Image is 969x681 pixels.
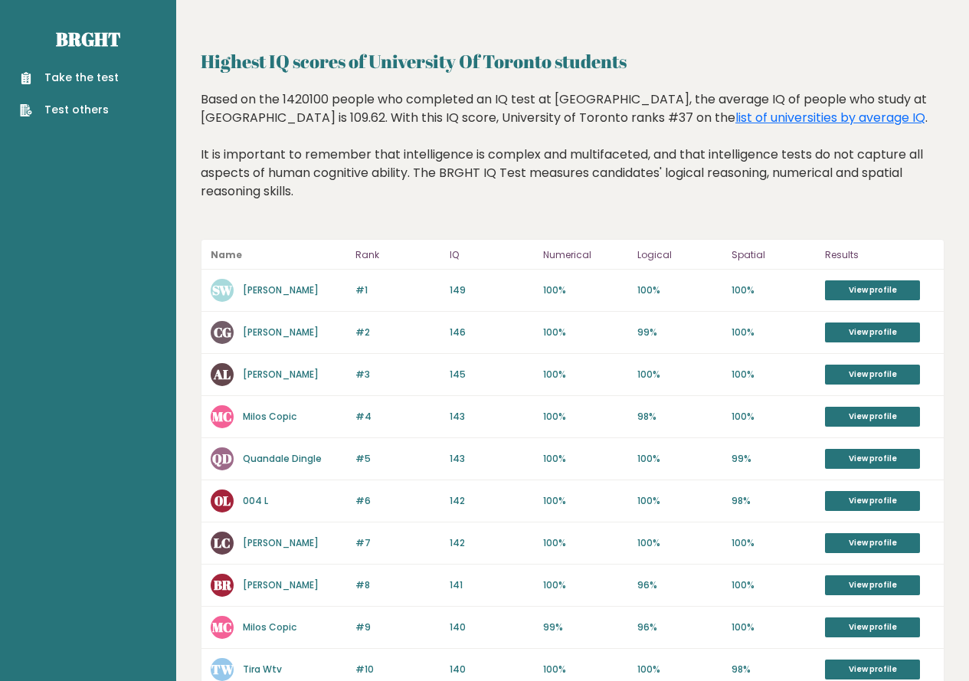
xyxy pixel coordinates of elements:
[637,246,722,264] p: Logical
[243,620,296,634] a: Milos Copic
[637,536,722,550] p: 100%
[212,450,232,467] text: QD
[214,534,231,552] text: LC
[732,368,817,381] p: 100%
[450,326,535,339] p: 146
[355,452,440,466] p: #5
[450,663,535,676] p: 140
[355,494,440,508] p: #6
[211,660,234,678] text: TW
[543,663,628,676] p: 100%
[355,620,440,634] p: #9
[201,47,944,75] h2: Highest IQ scores of University Of Toronto students
[355,663,440,676] p: #10
[212,281,233,299] text: SW
[56,27,120,51] a: Brght
[825,280,920,300] a: View profile
[637,326,722,339] p: 99%
[732,246,817,264] p: Spatial
[543,536,628,550] p: 100%
[637,452,722,466] p: 100%
[825,660,920,679] a: View profile
[355,283,440,297] p: #1
[543,410,628,424] p: 100%
[732,494,817,508] p: 98%
[243,663,282,676] a: Tira Wtv
[543,620,628,634] p: 99%
[732,326,817,339] p: 100%
[825,365,920,385] a: View profile
[543,368,628,381] p: 100%
[825,575,920,595] a: View profile
[243,578,319,591] a: [PERSON_NAME]
[543,452,628,466] p: 100%
[450,620,535,634] p: 140
[637,578,722,592] p: 96%
[825,491,920,511] a: View profile
[825,246,935,264] p: Results
[355,410,440,424] p: #4
[637,663,722,676] p: 100%
[732,620,817,634] p: 100%
[212,618,232,636] text: MC
[543,246,628,264] p: Numerical
[450,578,535,592] p: 141
[637,283,722,297] p: 100%
[243,410,296,423] a: Milos Copic
[732,283,817,297] p: 100%
[201,90,944,224] div: Based on the 1420100 people who completed an IQ test at [GEOGRAPHIC_DATA], the average IQ of peop...
[355,536,440,550] p: #7
[732,663,817,676] p: 98%
[243,536,319,549] a: [PERSON_NAME]
[543,283,628,297] p: 100%
[214,492,231,509] text: 0L
[213,365,231,383] text: AL
[450,536,535,550] p: 142
[243,283,319,296] a: [PERSON_NAME]
[243,494,268,507] a: 004 L
[450,368,535,381] p: 145
[243,368,319,381] a: [PERSON_NAME]
[355,368,440,381] p: #3
[211,248,242,261] b: Name
[732,536,817,550] p: 100%
[543,578,628,592] p: 100%
[637,494,722,508] p: 100%
[825,617,920,637] a: View profile
[637,410,722,424] p: 98%
[450,494,535,508] p: 142
[20,70,119,86] a: Take the test
[214,576,232,594] text: BR
[732,410,817,424] p: 100%
[735,109,925,126] a: list of universities by average IQ
[543,494,628,508] p: 100%
[637,368,722,381] p: 100%
[543,326,628,339] p: 100%
[732,452,817,466] p: 99%
[243,452,322,465] a: Quandale Dingle
[450,452,535,466] p: 143
[212,408,232,425] text: MC
[450,246,535,264] p: IQ
[732,578,817,592] p: 100%
[637,620,722,634] p: 96%
[214,323,231,341] text: CG
[20,102,119,118] a: Test others
[355,246,440,264] p: Rank
[825,449,920,469] a: View profile
[825,322,920,342] a: View profile
[355,578,440,592] p: #8
[825,407,920,427] a: View profile
[450,283,535,297] p: 149
[355,326,440,339] p: #2
[825,533,920,553] a: View profile
[243,326,319,339] a: [PERSON_NAME]
[450,410,535,424] p: 143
